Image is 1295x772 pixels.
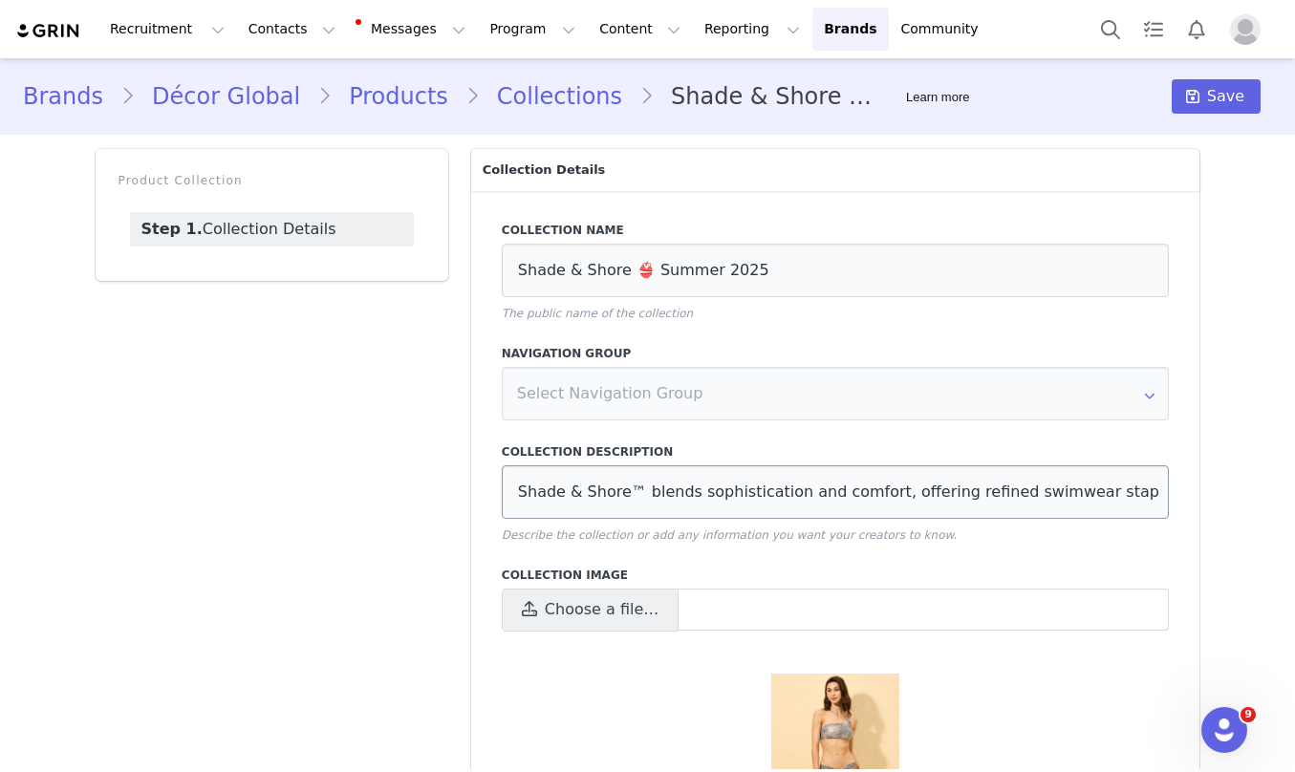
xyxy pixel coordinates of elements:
[478,8,587,51] button: Program
[1230,14,1261,45] img: placeholder-profile.jpg
[15,22,82,40] img: grin logo
[890,8,999,51] a: Community
[348,8,477,51] button: Messages
[1176,8,1218,51] button: Notifications
[480,79,639,114] a: Collections
[23,79,120,114] a: Brands
[1172,79,1261,114] button: Save
[1241,707,1256,722] span: 9
[130,212,414,247] a: Collection Details
[141,220,203,238] strong: Step 1.
[1219,14,1280,45] button: Profile
[693,8,811,51] button: Reporting
[502,526,1170,544] p: Describe the collection or add any information you want your creators to know.
[502,244,1170,297] input: Collection Name
[502,567,1170,584] label: Collection Image
[902,88,973,107] div: Tooltip anchor
[588,8,692,51] button: Content
[332,79,465,114] a: Products
[471,149,1200,191] p: Collection Details
[1090,8,1132,51] button: Search
[502,367,1170,420] input: Select Navigation Group
[545,598,658,621] span: Choose a file…
[1201,707,1247,753] iframe: Intercom live chat
[502,465,1170,519] input: Briefly describe the collection
[502,345,1170,362] label: Navigation Group
[119,172,425,189] p: Product Collection
[1133,8,1175,51] a: Tasks
[237,8,347,51] button: Contacts
[135,79,317,114] a: Décor Global
[812,8,888,51] a: Brands
[98,8,236,51] button: Recruitment
[1207,85,1244,108] span: Save
[502,305,1170,322] p: The public name of the collection
[502,222,1170,239] label: Collection Name
[502,443,1170,461] label: Collection Description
